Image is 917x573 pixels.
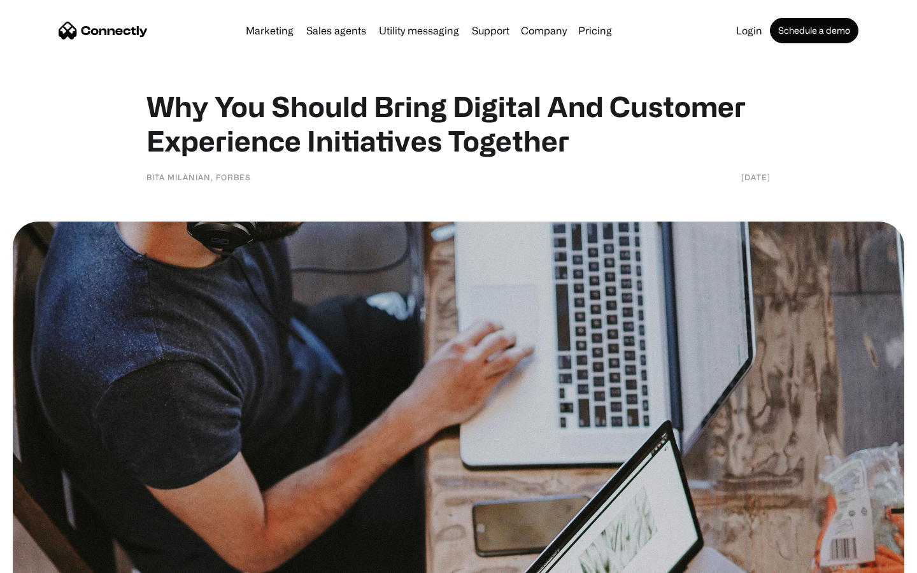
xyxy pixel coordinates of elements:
[374,25,464,36] a: Utility messaging
[741,171,771,183] div: [DATE]
[146,171,251,183] div: Bita Milanian, Forbes
[146,89,771,158] h1: Why You Should Bring Digital And Customer Experience Initiatives Together
[241,25,299,36] a: Marketing
[521,22,567,39] div: Company
[573,25,617,36] a: Pricing
[467,25,515,36] a: Support
[13,551,76,569] aside: Language selected: English
[301,25,371,36] a: Sales agents
[25,551,76,569] ul: Language list
[770,18,858,43] a: Schedule a demo
[731,25,767,36] a: Login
